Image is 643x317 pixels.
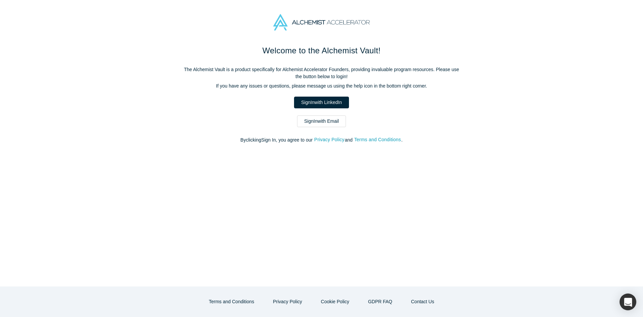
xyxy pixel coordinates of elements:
a: GDPR FAQ [361,296,399,308]
p: By clicking Sign In , you agree to our and . [181,137,462,144]
a: SignInwith Email [297,115,346,127]
button: Privacy Policy [266,296,309,308]
a: SignInwith LinkedIn [294,97,349,108]
button: Terms and Conditions [202,296,261,308]
button: Cookie Policy [314,296,356,308]
button: Contact Us [404,296,441,308]
button: Terms and Conditions [354,136,402,144]
h1: Welcome to the Alchemist Vault! [181,45,462,57]
p: The Alchemist Vault is a product specifically for Alchemist Accelerator Founders, providing inval... [181,66,462,80]
img: Alchemist Accelerator Logo [273,14,370,31]
button: Privacy Policy [314,136,345,144]
p: If you have any issues or questions, please message us using the help icon in the bottom right co... [181,83,462,90]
